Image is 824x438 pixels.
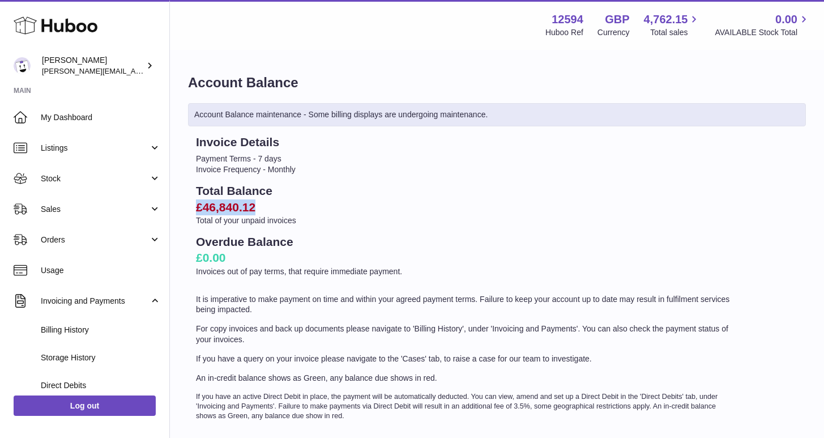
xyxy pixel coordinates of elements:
p: An in-credit balance shows as Green, any balance due shows in red. [196,373,735,384]
div: [PERSON_NAME] [42,55,144,76]
span: Orders [41,235,149,245]
span: 0.00 [775,12,797,27]
li: Invoice Frequency - Monthly [196,164,735,175]
h2: £0.00 [196,250,735,266]
h2: Total Balance [196,183,735,199]
span: Direct Debits [41,380,161,391]
span: Storage History [41,352,161,363]
p: For copy invoices and back up documents please navigate to 'Billing History', under 'Invoicing an... [196,324,735,345]
h2: Overdue Balance [196,234,735,250]
div: Huboo Ref [545,27,583,38]
h1: Account Balance [188,74,806,92]
strong: GBP [605,12,629,27]
span: Invoicing and Payments [41,296,149,307]
p: If you have a query on your invoice please navigate to the 'Cases' tab, to raise a case for our t... [196,354,735,364]
a: 0.00 AVAILABLE Stock Total [715,12,810,38]
span: Usage [41,265,161,276]
span: Listings [41,143,149,154]
span: 4,762.15 [644,12,688,27]
h2: £46,840.12 [196,199,735,215]
strong: 12594 [552,12,583,27]
a: Log out [14,396,156,416]
li: Payment Terms - 7 days [196,154,735,164]
p: Total of your unpaid invoices [196,215,735,226]
span: My Dashboard [41,112,161,123]
a: 4,762.15 Total sales [644,12,701,38]
p: It is imperative to make payment on time and within your agreed payment terms. Failure to keep yo... [196,294,735,316]
img: owen@wearemakewaves.com [14,57,31,74]
div: Account Balance maintenance - Some billing displays are undergoing maintenance. [188,103,806,126]
span: Stock [41,173,149,184]
span: Total sales [650,27,701,38]
div: Currency [597,27,630,38]
h2: Invoice Details [196,134,735,150]
span: Sales [41,204,149,215]
span: [PERSON_NAME][EMAIL_ADDRESS][DOMAIN_NAME] [42,66,227,75]
p: Invoices out of pay terms, that require immediate payment. [196,266,735,277]
p: If you have an active Direct Debit in place, the payment will be automatically deducted. You can ... [196,392,735,421]
span: Billing History [41,325,161,335]
span: AVAILABLE Stock Total [715,27,810,38]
